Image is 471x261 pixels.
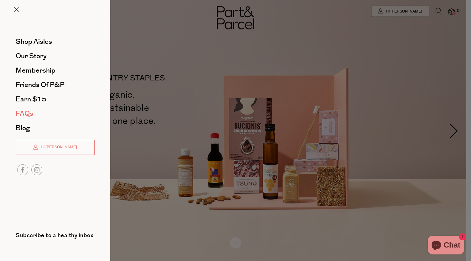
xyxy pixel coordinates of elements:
span: FAQs [16,109,33,119]
span: Blog [16,123,30,133]
a: Blog [16,125,95,131]
a: Membership [16,67,95,74]
a: Hi [PERSON_NAME] [16,140,95,155]
span: Membership [16,65,55,75]
span: Friends of P&P [16,80,65,90]
inbox-online-store-chat: Shopify online store chat [426,236,466,256]
span: Hi [PERSON_NAME] [39,145,77,150]
label: Subscribe to a healthy inbox [16,233,93,241]
a: Earn $15 [16,96,95,103]
a: Friends of P&P [16,81,95,88]
a: Shop Aisles [16,38,95,45]
span: Shop Aisles [16,37,52,47]
span: Earn $15 [16,94,46,104]
a: FAQs [16,110,95,117]
span: Our Story [16,51,47,61]
a: Our Story [16,53,95,59]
